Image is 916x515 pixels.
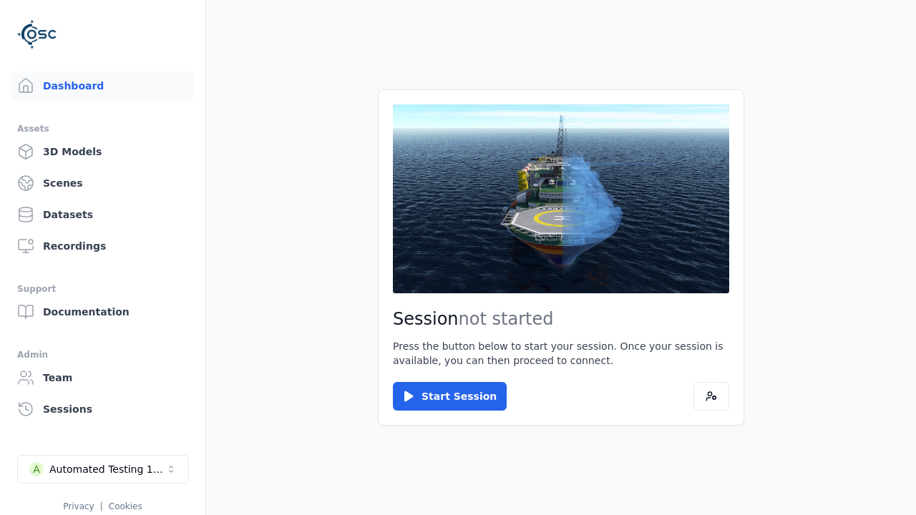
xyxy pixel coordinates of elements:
p: Press the button below to start your session. Once your session is available, you can then procee... [393,339,729,368]
button: Select a workspace [17,455,189,484]
a: Scenes [11,169,194,197]
img: Logo [17,14,57,54]
button: Start Session [393,382,507,411]
a: Cookies [109,501,142,511]
a: Sessions [11,395,194,423]
a: Datasets [11,200,194,229]
a: Documentation [11,298,194,326]
div: Automated Testing 1 - Playwright [49,462,165,476]
span: | [100,501,103,511]
div: Admin [17,346,188,363]
a: Team [11,363,194,392]
h2: Session [393,308,729,330]
div: A [29,462,44,476]
div: Support [17,280,188,298]
a: Privacy [63,501,94,511]
span: not started [459,309,554,329]
a: Dashboard [11,72,194,100]
div: Assets [17,120,188,137]
a: Recordings [11,232,194,260]
a: 3D Models [11,137,194,166]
